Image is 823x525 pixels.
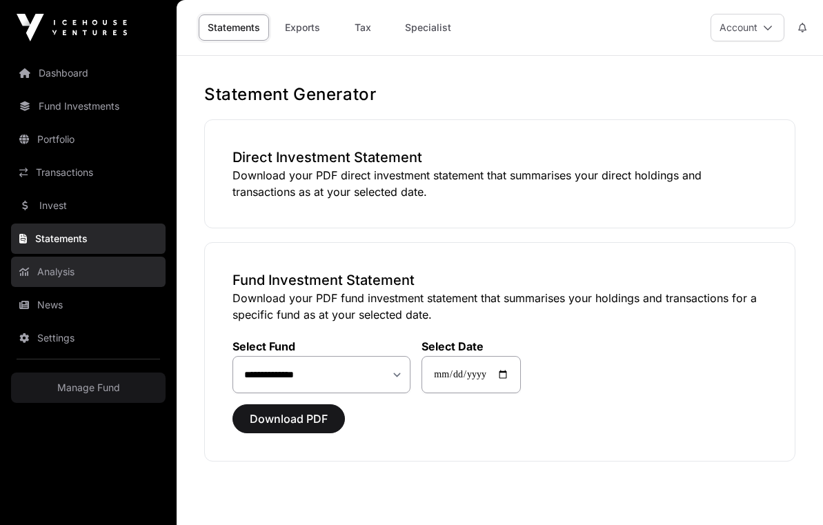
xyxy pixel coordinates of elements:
[232,270,767,290] h3: Fund Investment Statement
[11,58,166,88] a: Dashboard
[11,323,166,353] a: Settings
[711,14,784,41] button: Account
[199,14,269,41] a: Statements
[11,257,166,287] a: Analysis
[422,339,521,353] label: Select Date
[335,14,390,41] a: Tax
[275,14,330,41] a: Exports
[232,418,345,432] a: Download PDF
[232,290,767,323] p: Download your PDF fund investment statement that summarises your holdings and transactions for a ...
[17,14,127,41] img: Icehouse Ventures Logo
[11,224,166,254] a: Statements
[754,459,823,525] iframe: Chat Widget
[11,290,166,320] a: News
[204,83,795,106] h1: Statement Generator
[232,339,410,353] label: Select Fund
[232,167,767,200] p: Download your PDF direct investment statement that summarises your direct holdings and transactio...
[11,124,166,155] a: Portfolio
[11,91,166,121] a: Fund Investments
[11,373,166,403] a: Manage Fund
[11,157,166,188] a: Transactions
[250,410,328,427] span: Download PDF
[232,148,767,167] h3: Direct Investment Statement
[11,190,166,221] a: Invest
[232,404,345,433] button: Download PDF
[396,14,460,41] a: Specialist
